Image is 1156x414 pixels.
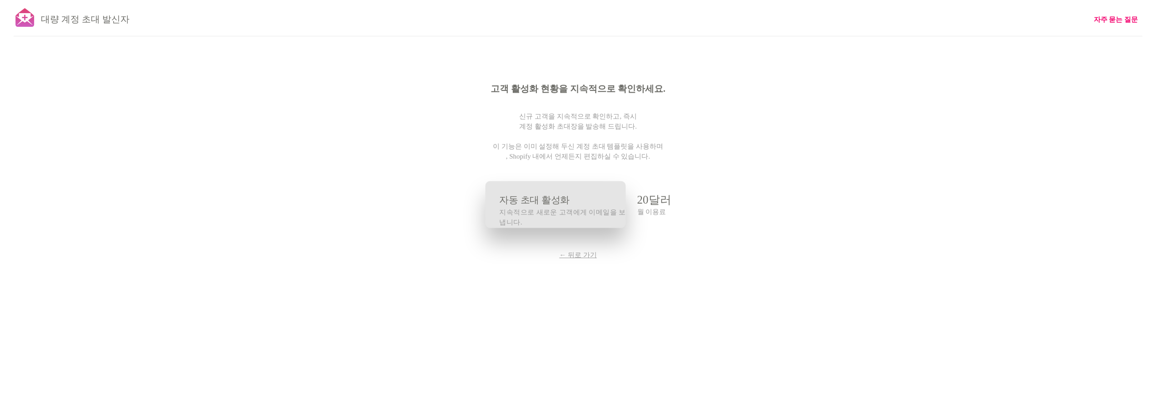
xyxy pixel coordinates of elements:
font: 신규 고객을 지속적으로 확인하고, 즉시 [519,113,637,120]
font: 지속적으로 새로운 고객에게 이메일을 보냅니다. [499,208,625,226]
font: 자주 묻는 질문 [1094,16,1138,23]
a: 자주 묻는 질문 [1094,15,1138,25]
a: 자동 초대 활성화 지속적으로 새로운 고객에게 이메일을 보냅니다. [485,181,625,228]
font: 자동 초대 활성화 [499,195,570,205]
font: 월 이용료 [637,208,666,215]
font: 대량 계정 초대 발신자 [41,14,129,24]
font: 20달러 [637,194,671,206]
font: ← 뒤로 가기 [559,251,597,259]
font: , Shopify 내에서 언제든지 편집하실 수 있습니다. [506,153,650,160]
font: 이 기능은 이미 설정해 두신 계정 초대 템플릿을 사용하며 [493,143,663,150]
font: 고객 활성화 현황을 지속적으로 확인하세요. [491,84,665,94]
font: 계정 활성화 초대장을 발송해 드립니다. [519,123,637,130]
